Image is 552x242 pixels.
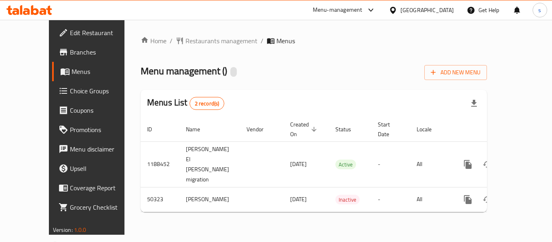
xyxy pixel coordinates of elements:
[190,100,224,107] span: 2 record(s)
[313,5,362,15] div: Menu-management
[52,23,141,42] a: Edit Restaurant
[141,62,227,80] span: Menu management ( )
[70,47,135,57] span: Branches
[52,198,141,217] a: Grocery Checklist
[141,187,179,212] td: 50323
[371,187,410,212] td: -
[52,81,141,101] a: Choice Groups
[335,160,356,169] span: Active
[74,225,86,235] span: 1.0.0
[431,67,480,78] span: Add New Menu
[247,124,274,134] span: Vendor
[52,178,141,198] a: Coverage Report
[141,141,179,187] td: 1188452
[290,194,307,204] span: [DATE]
[478,190,497,209] button: Change Status
[70,202,135,212] span: Grocery Checklist
[190,97,225,110] div: Total records count
[452,117,542,142] th: Actions
[176,36,257,46] a: Restaurants management
[538,6,541,15] span: s
[170,36,173,46] li: /
[276,36,295,46] span: Menus
[458,190,478,209] button: more
[186,124,211,134] span: Name
[478,155,497,174] button: Change Status
[52,101,141,120] a: Coupons
[141,117,542,212] table: enhanced table
[70,86,135,96] span: Choice Groups
[141,36,487,46] nav: breadcrumb
[417,124,442,134] span: Locale
[52,159,141,178] a: Upsell
[52,120,141,139] a: Promotions
[185,36,257,46] span: Restaurants management
[261,36,263,46] li: /
[290,159,307,169] span: [DATE]
[371,141,410,187] td: -
[70,28,135,38] span: Edit Restaurant
[400,6,454,15] div: [GEOGRAPHIC_DATA]
[378,120,400,139] span: Start Date
[410,187,452,212] td: All
[52,62,141,81] a: Menus
[464,94,484,113] div: Export file
[70,105,135,115] span: Coupons
[410,141,452,187] td: All
[52,139,141,159] a: Menu disclaimer
[179,187,240,212] td: [PERSON_NAME]
[70,183,135,193] span: Coverage Report
[335,124,362,134] span: Status
[141,36,166,46] a: Home
[458,155,478,174] button: more
[70,144,135,154] span: Menu disclaimer
[70,164,135,173] span: Upsell
[290,120,319,139] span: Created On
[335,195,360,204] span: Inactive
[72,67,135,76] span: Menus
[70,125,135,135] span: Promotions
[424,65,487,80] button: Add New Menu
[147,97,224,110] h2: Menus List
[53,225,73,235] span: Version:
[52,42,141,62] a: Branches
[179,141,240,187] td: [PERSON_NAME] El [PERSON_NAME] migration
[147,124,162,134] span: ID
